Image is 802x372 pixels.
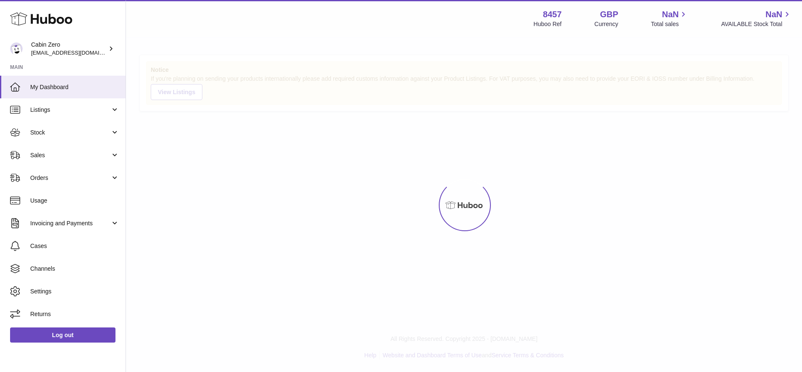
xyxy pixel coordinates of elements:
[10,327,115,343] a: Log out
[595,20,619,28] div: Currency
[534,20,562,28] div: Huboo Ref
[30,242,119,250] span: Cases
[30,197,119,205] span: Usage
[662,9,679,20] span: NaN
[30,265,119,273] span: Channels
[30,288,119,295] span: Settings
[765,9,782,20] span: NaN
[543,9,562,20] strong: 8457
[30,174,110,182] span: Orders
[30,151,110,159] span: Sales
[10,42,23,55] img: internalAdmin-8457@internal.huboo.com
[31,41,107,57] div: Cabin Zero
[600,9,618,20] strong: GBP
[651,9,688,28] a: NaN Total sales
[721,9,792,28] a: NaN AVAILABLE Stock Total
[30,129,110,137] span: Stock
[31,49,123,56] span: [EMAIL_ADDRESS][DOMAIN_NAME]
[30,106,110,114] span: Listings
[30,219,110,227] span: Invoicing and Payments
[30,310,119,318] span: Returns
[721,20,792,28] span: AVAILABLE Stock Total
[651,20,688,28] span: Total sales
[30,83,119,91] span: My Dashboard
